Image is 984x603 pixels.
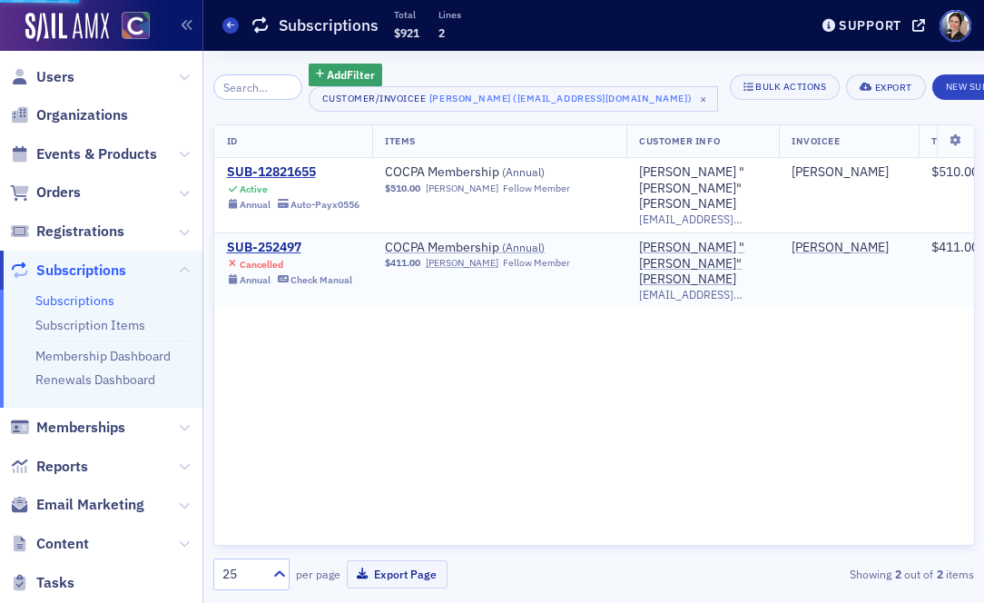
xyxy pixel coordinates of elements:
span: Reports [36,457,88,477]
span: Memberships [36,418,125,438]
span: $510.00 [385,183,420,194]
span: Add Filter [327,66,375,83]
span: Items [385,134,416,147]
span: ( Annual ) [502,240,545,254]
p: Lines [438,8,461,21]
strong: 2 [891,566,904,582]
span: Subscriptions [36,261,126,281]
span: ID [227,134,238,147]
input: Search… [213,74,302,100]
a: SUB-12821655 [227,164,360,181]
a: COCPA Membership (Annual) [385,240,614,256]
span: Jerry Hendricks [792,240,906,256]
div: Support [839,17,901,34]
a: Events & Products [10,144,157,164]
span: × [695,91,712,107]
a: Tasks [10,573,74,593]
a: Email Marketing [10,495,144,515]
a: SUB-252497 [227,240,353,256]
strong: 2 [933,566,946,582]
div: Fellow Member [503,183,570,194]
span: COCPA Membership [385,164,614,181]
span: Users [36,67,74,87]
a: Renewals Dashboard [35,371,155,388]
a: Reports [10,457,88,477]
button: Customer/Invoicee[PERSON_NAME] ([EMAIL_ADDRESS][DOMAIN_NAME])× [309,86,719,112]
button: AddFilter [309,64,383,86]
span: $411.00 [931,239,979,255]
div: Active [240,183,268,195]
span: [EMAIL_ADDRESS][DOMAIN_NAME] [639,213,766,226]
a: Membership Dashboard [35,348,171,364]
a: Users [10,67,74,87]
span: Tasks [36,573,74,593]
span: Events & Products [36,144,157,164]
a: Registrations [10,222,124,242]
h1: Subscriptions [279,15,379,36]
div: Check Manual [290,274,352,286]
span: 2 [438,25,445,40]
a: Subscriptions [10,261,126,281]
span: Orders [36,183,81,203]
a: Memberships [10,418,125,438]
div: [PERSON_NAME] ([EMAIL_ADDRESS][DOMAIN_NAME]) [429,89,692,107]
span: Jerry Hendricks [792,164,906,181]
span: [EMAIL_ADDRESS][DOMAIN_NAME] [639,288,766,301]
span: COCPA Membership [385,240,614,256]
span: Content [36,534,89,554]
a: Subscriptions [35,292,114,309]
a: Orders [10,183,81,203]
a: [PERSON_NAME] [426,183,498,194]
div: Annual [240,274,271,286]
a: [PERSON_NAME] "[PERSON_NAME]" [PERSON_NAME] [639,164,766,213]
div: Annual [240,199,271,211]
button: Export Page [347,560,448,588]
a: Organizations [10,105,128,125]
button: Export [846,74,925,100]
a: Content [10,534,89,554]
a: [PERSON_NAME] [426,257,498,269]
a: [PERSON_NAME] [792,240,889,256]
div: Cancelled [240,259,283,271]
a: [PERSON_NAME] [792,164,889,181]
div: Showing out of items [733,566,975,582]
span: Organizations [36,105,128,125]
span: Customer Info [639,134,720,147]
span: Invoicee [792,134,840,147]
div: 25 [222,565,262,584]
a: COCPA Membership (Annual) [385,164,614,181]
div: Export [875,83,912,93]
label: per page [296,566,340,582]
div: Auto-Pay x0556 [290,199,359,211]
img: SailAMX [25,13,109,42]
span: Total [931,134,961,147]
p: Total [394,8,419,21]
span: $921 [394,25,419,40]
a: View Homepage [109,12,150,43]
span: $411.00 [385,257,420,269]
button: Bulk Actions [730,74,840,100]
a: [PERSON_NAME] "[PERSON_NAME]" [PERSON_NAME] [639,240,766,288]
div: Bulk Actions [755,82,826,92]
div: Customer/Invoicee [322,93,427,104]
span: ( Annual ) [502,164,545,179]
div: Fellow Member [503,257,570,269]
span: Registrations [36,222,124,242]
span: $510.00 [931,163,979,180]
span: Profile [940,10,971,42]
span: Email Marketing [36,495,144,515]
img: SailAMX [122,12,150,40]
a: Subscription Items [35,317,145,333]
